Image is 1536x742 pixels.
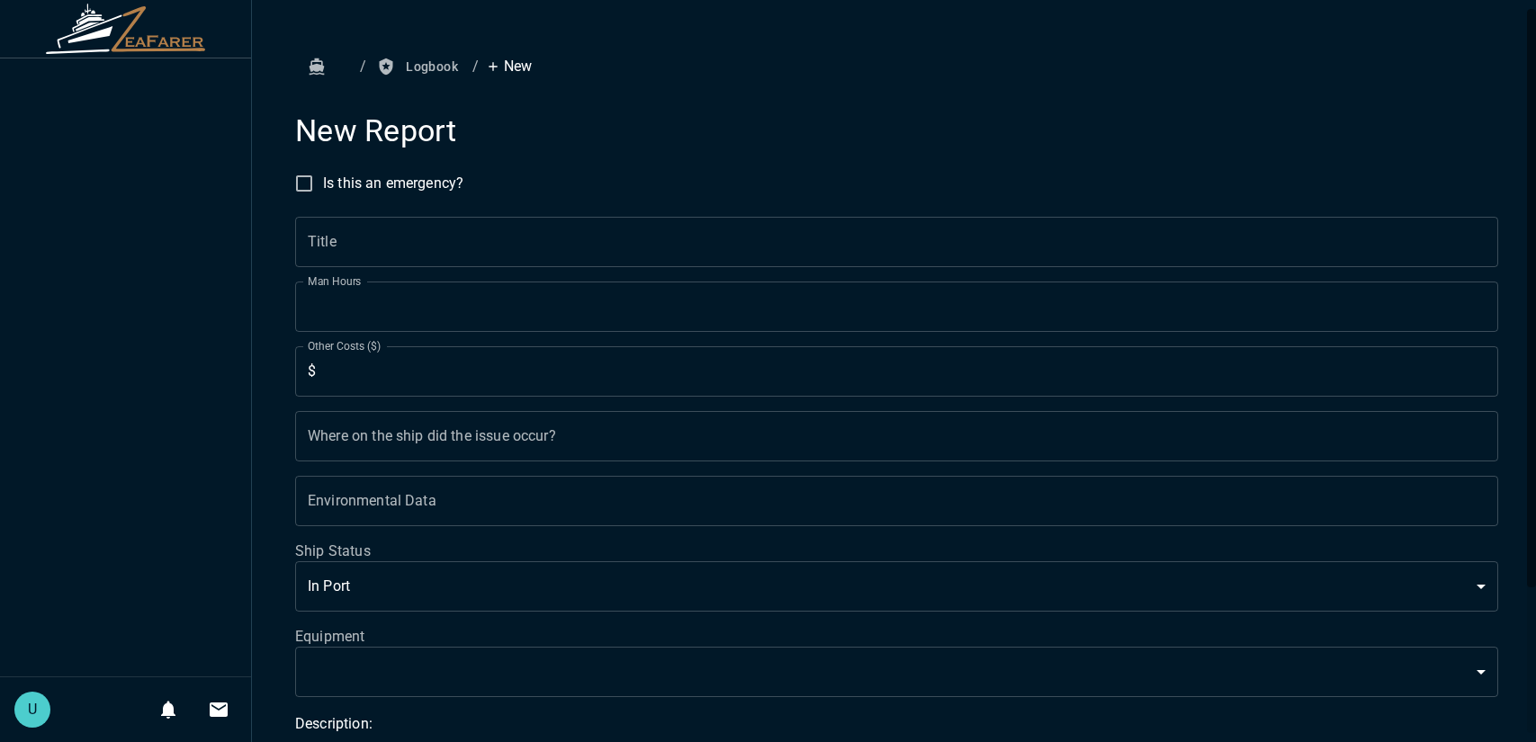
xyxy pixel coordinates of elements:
div: U [14,692,50,728]
div: In Port [295,561,1498,612]
label: Equipment [295,626,1498,647]
button: Invitations [201,692,237,728]
h4: New Report [295,112,1498,150]
li: / [360,56,366,77]
p: New [486,56,532,77]
label: Other Costs ($) [308,338,381,353]
img: ZeaFarer Logo [45,4,207,54]
label: Man Hours [308,273,362,289]
button: Notifications [150,692,186,728]
label: Ship Status [295,541,1498,561]
span: Is this an emergency? [323,173,463,194]
button: Logbook [373,50,465,84]
h6: Description: [295,711,1498,737]
p: $ [308,361,316,382]
li: / [472,56,479,77]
